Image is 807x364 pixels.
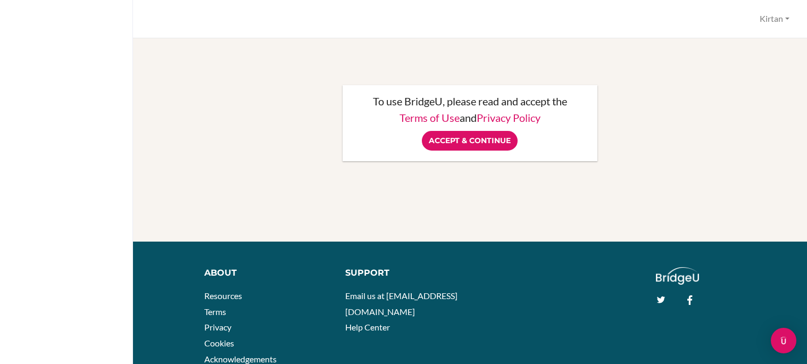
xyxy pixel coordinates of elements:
a: Resources [204,291,242,301]
div: Open Intercom Messenger [771,328,796,353]
a: Terms of Use [400,111,460,124]
a: Help Center [345,322,390,332]
p: and [353,112,587,123]
p: To use BridgeU, please read and accept the [353,96,587,106]
img: logo_white@2x-f4f0deed5e89b7ecb1c2cc34c3e3d731f90f0f143d5ea2071677605dd97b5244.png [656,267,699,285]
a: Cookies [204,338,234,348]
a: Email us at [EMAIL_ADDRESS][DOMAIN_NAME] [345,291,457,317]
a: Acknowledgements [204,354,277,364]
a: Privacy Policy [477,111,540,124]
a: Terms [204,307,226,317]
a: Privacy [204,322,231,332]
div: About [204,267,329,279]
button: Kirtan [755,9,794,29]
div: Support [345,267,462,279]
input: Accept & Continue [422,131,518,151]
